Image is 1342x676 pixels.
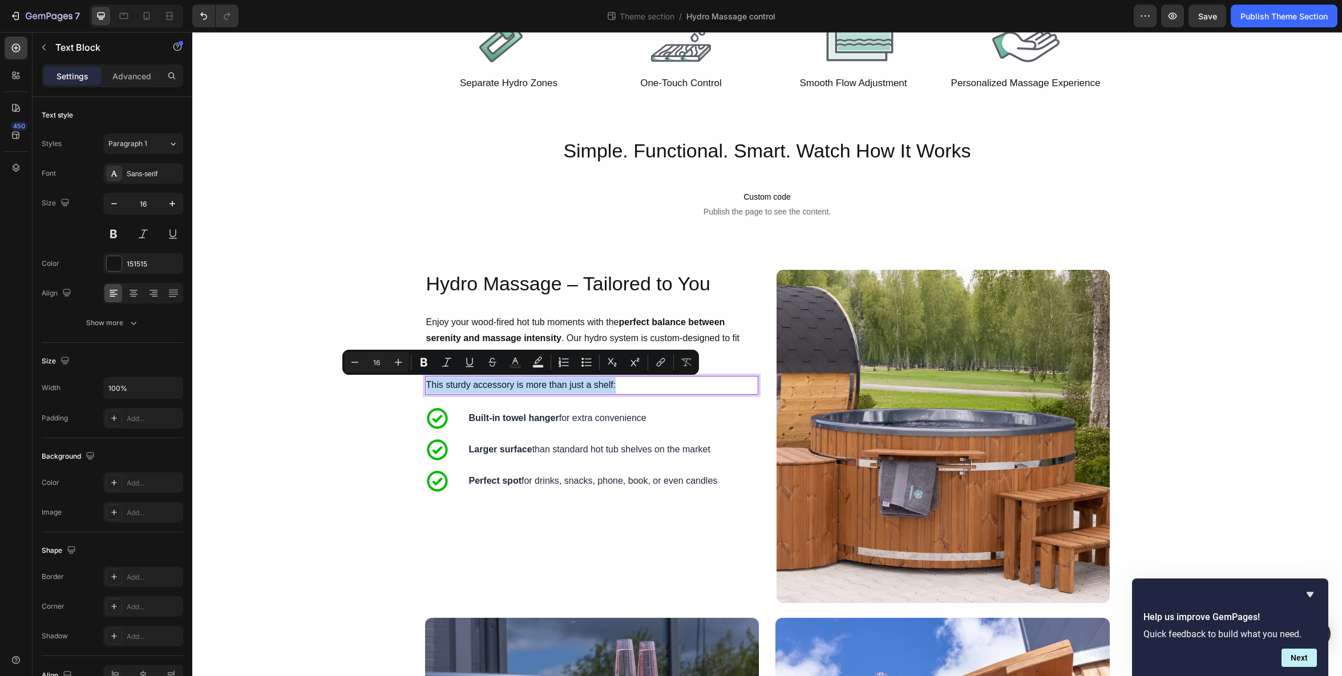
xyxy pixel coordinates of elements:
[242,174,908,185] span: Publish the page to see the content.
[104,378,183,398] input: Auto
[679,10,682,22] span: /
[1231,5,1337,27] button: Publish Theme Section
[103,133,183,154] button: Paragraph 1
[127,478,180,488] div: Add...
[55,41,152,54] p: Text Block
[42,258,59,269] div: Color
[233,281,566,333] div: Rich Text Editor. Editing area: main
[342,350,699,375] div: Editor contextual toolbar
[42,477,59,488] div: Color
[310,444,329,454] strong: spot
[42,507,62,517] div: Image
[42,196,72,211] div: Size
[42,286,74,301] div: Align
[42,601,64,612] div: Corner
[1143,629,1317,639] p: Quick feedback to build what you need.
[127,259,180,269] div: 151515
[42,572,64,582] div: Border
[751,43,916,60] p: Personalized Massage Experience
[584,238,917,571] img: gempages_544226901498004574-c484329c-c159-4507-bde9-04060e923add.jpg
[127,572,180,582] div: Add...
[277,412,518,424] p: than standard hot tub shelves on the market
[42,110,73,120] div: Text style
[750,42,917,62] div: Rich Text Editor. Editing area: main
[234,43,399,60] p: Separate Hydro Zones
[577,42,745,62] div: Rich Text Editor. Editing area: main
[1303,588,1317,601] button: Hide survey
[1240,10,1328,22] div: Publish Theme Section
[277,443,526,455] p: for drinks, snacks, phone, book, or even candles
[192,32,1342,676] iframe: Design area
[86,317,139,329] div: Show more
[277,444,308,454] strong: Perfect
[42,354,72,369] div: Size
[42,631,68,641] div: Shadow
[127,602,180,612] div: Add...
[686,10,775,22] span: Hydro Massage control
[1282,649,1317,667] button: Next question
[617,10,677,22] span: Theme section
[11,122,27,131] div: 450
[42,139,62,149] div: Styles
[233,344,566,363] div: Rich Text Editor. Editing area: main
[233,42,401,62] div: Rich Text Editor. Editing area: main
[42,313,183,333] button: Show more
[42,449,97,464] div: Background
[5,5,85,27] button: 7
[127,508,180,518] div: Add...
[56,70,88,82] p: Settings
[42,543,78,558] div: Shape
[75,9,80,23] p: 7
[242,158,908,172] span: Custom code
[277,381,367,391] strong: Built-in towel hanger
[127,169,180,179] div: Sans-serif
[42,168,56,179] div: Font
[405,42,573,62] div: Rich Text Editor. Editing area: main
[233,238,566,265] h2: Rich Text Editor. Editing area: main
[579,43,744,60] p: Smooth Flow Adjustment
[127,632,180,642] div: Add...
[108,139,147,149] span: Paragraph 1
[277,412,340,422] strong: Larger surface
[234,239,565,264] p: Hydro Massage – Tailored to You
[1198,11,1217,21] span: Save
[127,414,180,424] div: Add...
[1143,610,1317,624] h2: Help us improve GemPages!
[406,43,572,60] p: One-Touch Control
[1189,5,1226,27] button: Save
[277,380,454,392] p: for extra convenience
[192,5,239,27] div: Undo/Redo
[112,70,151,82] p: Advanced
[234,282,565,331] p: Enjoy your wood-fired hot tub moments with the . Our hydro system is custom-designed to fit Garde...
[1143,588,1317,667] div: Help us improve GemPages!
[1,106,1149,131] p: Simple. Functional. Smart. Watch How It Works
[42,383,60,393] div: Width
[42,413,68,423] div: Padding
[234,345,565,362] p: This sturdy accessory is more than just a shelf:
